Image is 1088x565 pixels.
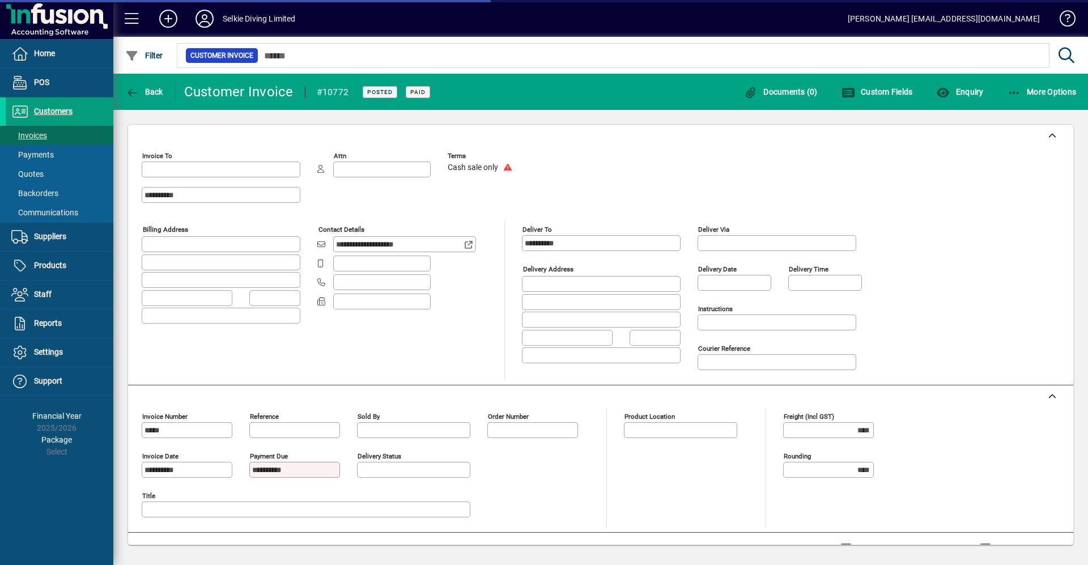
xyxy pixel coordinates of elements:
[34,232,66,241] span: Suppliers
[1051,2,1074,39] a: Knowledge Base
[698,305,733,313] mat-label: Instructions
[698,345,750,352] mat-label: Courier Reference
[741,82,821,102] button: Documents (0)
[6,164,113,184] a: Quotes
[6,126,113,145] a: Invoices
[142,152,172,160] mat-label: Invoice To
[34,78,49,87] span: POS
[11,208,78,217] span: Communications
[6,367,113,396] a: Support
[1008,87,1077,96] span: More Options
[358,452,401,460] mat-label: Delivery status
[11,189,58,198] span: Backorders
[698,226,729,233] mat-label: Deliver via
[698,265,737,273] mat-label: Delivery date
[190,50,253,61] span: Customer Invoice
[6,184,113,203] a: Backorders
[186,9,223,29] button: Profile
[848,10,1040,28] div: [PERSON_NAME] [EMAIL_ADDRESS][DOMAIN_NAME]
[744,87,818,96] span: Documents (0)
[34,290,52,299] span: Staff
[839,82,916,102] button: Custom Fields
[11,150,54,159] span: Payments
[34,318,62,328] span: Reports
[488,413,529,420] mat-label: Order number
[522,226,552,233] mat-label: Deliver To
[125,51,163,60] span: Filter
[142,492,155,500] mat-label: Title
[6,145,113,164] a: Payments
[150,9,186,29] button: Add
[113,82,176,102] app-page-header-button: Back
[122,45,166,66] button: Filter
[624,413,675,420] mat-label: Product location
[34,49,55,58] span: Home
[358,413,380,420] mat-label: Sold by
[6,252,113,280] a: Products
[317,83,349,101] div: #10772
[11,131,47,140] span: Invoices
[6,281,113,309] a: Staff
[1005,82,1079,102] button: More Options
[250,452,288,460] mat-label: Payment due
[32,411,82,420] span: Financial Year
[34,376,62,385] span: Support
[367,88,393,96] span: Posted
[125,87,163,96] span: Back
[6,40,113,68] a: Home
[34,107,73,116] span: Customers
[448,152,516,160] span: Terms
[448,163,498,172] span: Cash sale only
[854,543,960,554] label: Show Line Volumes/Weights
[784,413,834,420] mat-label: Freight (incl GST)
[933,82,986,102] button: Enquiry
[223,10,296,28] div: Selkie Diving Limited
[11,169,44,179] span: Quotes
[6,69,113,97] a: POS
[34,347,63,356] span: Settings
[410,88,426,96] span: Paid
[6,203,113,222] a: Communications
[841,87,913,96] span: Custom Fields
[6,338,113,367] a: Settings
[250,413,279,420] mat-label: Reference
[993,543,1059,554] label: Show Cost/Profit
[142,452,178,460] mat-label: Invoice date
[334,152,346,160] mat-label: Attn
[784,452,811,460] mat-label: Rounding
[142,413,188,420] mat-label: Invoice number
[41,435,72,444] span: Package
[789,265,828,273] mat-label: Delivery time
[6,223,113,251] a: Suppliers
[34,261,66,270] span: Products
[6,309,113,338] a: Reports
[184,83,294,101] div: Customer Invoice
[936,87,983,96] span: Enquiry
[122,82,166,102] button: Back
